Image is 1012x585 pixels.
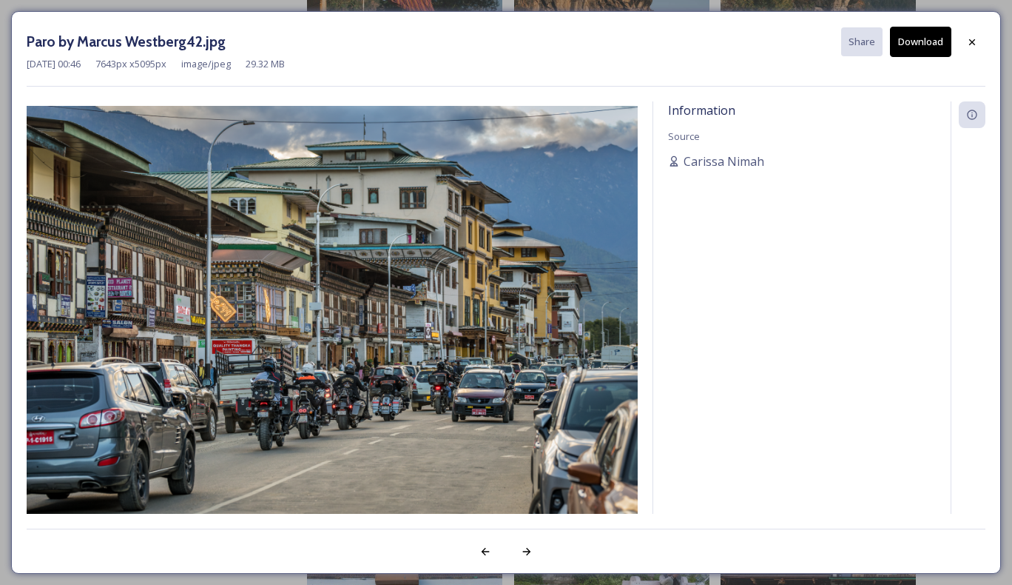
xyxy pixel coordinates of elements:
[181,57,231,71] span: image/jpeg
[27,106,638,514] img: Paro%20by%20Marcus%20Westberg42.jpg
[27,57,81,71] span: [DATE] 00:46
[668,102,735,118] span: Information
[841,27,883,56] button: Share
[27,31,226,53] h3: Paro by Marcus Westberg42.jpg
[684,153,764,170] span: Carissa Nimah
[246,57,285,71] span: 29.32 MB
[890,27,951,57] button: Download
[95,57,166,71] span: 7643 px x 5095 px
[668,130,700,143] span: Source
